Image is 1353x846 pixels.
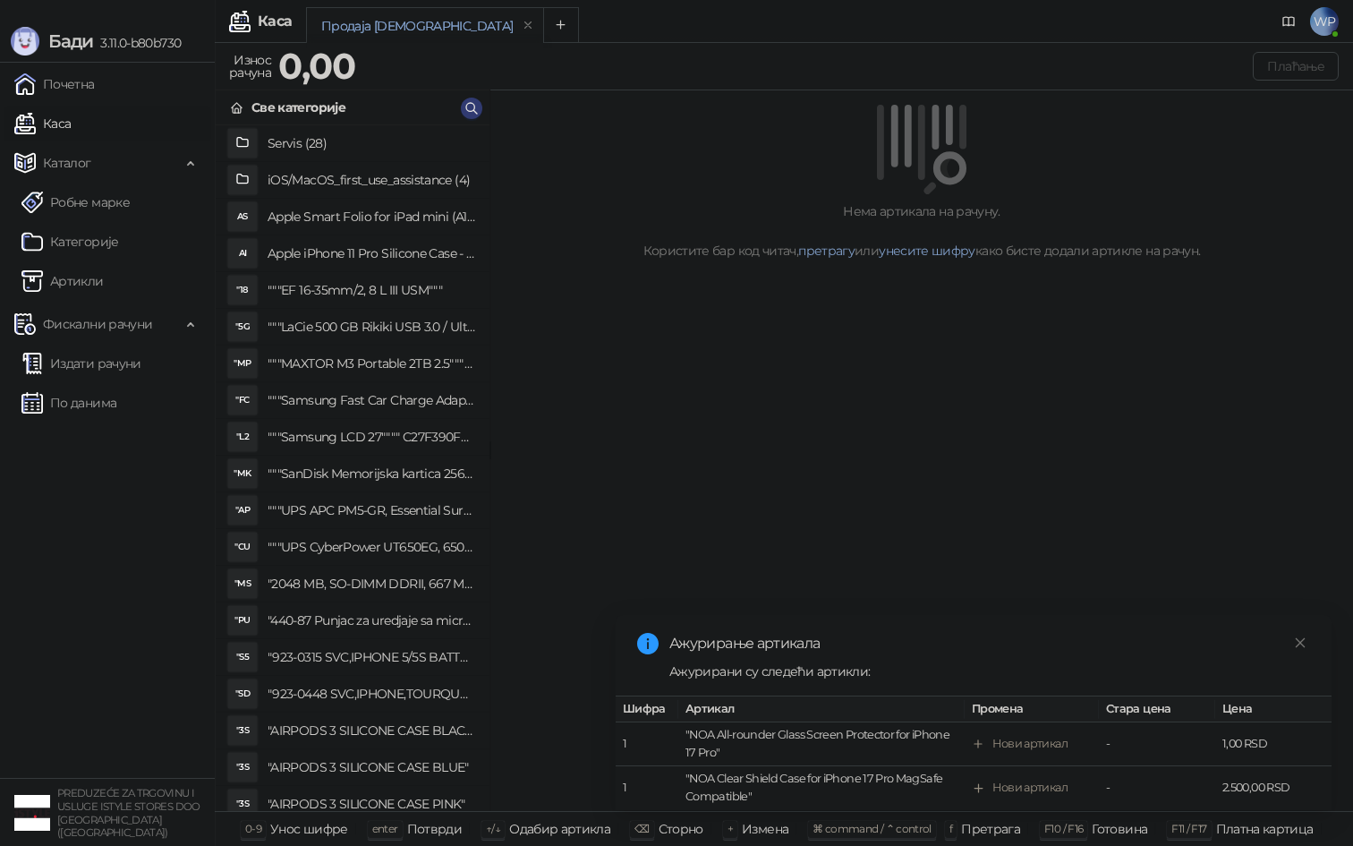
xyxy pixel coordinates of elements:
[228,386,257,414] div: "FC
[509,817,610,841] div: Одабир артикла
[268,386,475,414] h4: """Samsung Fast Car Charge Adapter, brzi auto punja_, boja crna"""
[949,822,952,835] span: f
[1044,822,1083,835] span: F10 / F16
[1310,7,1339,36] span: WP
[616,696,678,722] th: Шифра
[965,696,1099,722] th: Промена
[14,795,50,831] img: 64x64-companyLogo-77b92cf4-9946-4f36-9751-bf7bb5fd2c7d.png
[637,633,659,654] span: info-circle
[270,817,348,841] div: Унос шифре
[1216,817,1314,841] div: Платна картица
[268,459,475,488] h4: """SanDisk Memorijska kartica 256GB microSDXC sa SD adapterom SDSQXA1-256G-GN6MA - Extreme PLUS, ...
[1099,723,1215,767] td: -
[21,385,116,421] a: По данима
[14,66,95,102] a: Почетна
[1171,822,1206,835] span: F11 / F17
[1215,723,1332,767] td: 1,00 RSD
[228,202,257,231] div: AS
[228,312,257,341] div: "5G
[678,767,965,811] td: "NOA Clear Shield Case for iPhone 17 Pro MagSafe Compatible"
[1215,696,1332,722] th: Цена
[961,817,1020,841] div: Претрага
[21,224,119,260] a: Категорије
[486,822,500,835] span: ↑/↓
[268,202,475,231] h4: Apple Smart Folio for iPad mini (A17 Pro) - Sage
[268,569,475,598] h4: "2048 MB, SO-DIMM DDRII, 667 MHz, Napajanje 1,8 0,1 V, Latencija CL5"
[813,822,932,835] span: ⌘ command / ⌃ control
[258,14,292,29] div: Каса
[228,423,257,451] div: "L2
[268,679,475,708] h4: "923-0448 SVC,IPHONE,TOURQUE DRIVER KIT .65KGF- CM Šrafciger "
[228,606,257,635] div: "PU
[543,7,579,43] button: Add tab
[21,270,43,292] img: Artikli
[372,822,398,835] span: enter
[268,643,475,671] h4: "923-0315 SVC,IPHONE 5/5S BATTERY REMOVAL TRAY Držač za iPhone sa kojim se otvara display
[1290,633,1310,653] a: Close
[616,723,678,767] td: 1
[268,533,475,561] h4: """UPS CyberPower UT650EG, 650VA/360W , line-int., s_uko, desktop"""
[321,16,513,36] div: Продаја [DEMOGRAPHIC_DATA]
[11,27,39,56] img: Logo
[1274,7,1303,36] a: Документација
[268,716,475,745] h4: "AIRPODS 3 SILICONE CASE BLACK"
[669,633,1310,654] div: Ажурирање артикала
[512,201,1332,261] div: Нема артикала на рачуну. Користите бар код читач, или како бисте додали артикле на рачун.
[992,736,1068,754] div: Нови артикал
[1215,767,1332,811] td: 2.500,00 RSD
[616,767,678,811] td: 1
[659,817,703,841] div: Сторно
[516,18,540,33] button: remove
[251,98,345,117] div: Све категорије
[268,239,475,268] h4: Apple iPhone 11 Pro Silicone Case - Black
[407,817,463,841] div: Потврди
[228,459,257,488] div: "MK
[992,780,1068,798] div: Нови артикал
[216,125,489,811] div: grid
[228,569,257,598] div: "MS
[228,496,257,525] div: "AP
[1099,696,1215,722] th: Стара цена
[1092,817,1147,841] div: Готовина
[48,30,93,52] span: Бади
[268,166,475,194] h4: iOS/MacOS_first_use_assistance (4)
[228,349,257,378] div: "MP
[14,106,71,141] a: Каса
[268,790,475,818] h4: "AIRPODS 3 SILICONE CASE PINK"
[228,276,257,304] div: "18
[57,787,200,839] small: PREDUZEĆE ZA TRGOVINU I USLUGE ISTYLE STORES DOO [GEOGRAPHIC_DATA] ([GEOGRAPHIC_DATA])
[268,312,475,341] h4: """LaCie 500 GB Rikiki USB 3.0 / Ultra Compact & Resistant aluminum / USB 3.0 / 2.5"""""""
[228,239,257,268] div: AI
[1099,767,1215,811] td: -
[93,35,181,51] span: 3.11.0-b80b730
[1253,52,1339,81] button: Плаћање
[228,679,257,708] div: "SD
[634,822,649,835] span: ⌫
[21,184,130,220] a: Робне марке
[278,44,355,88] strong: 0,00
[1294,637,1306,649] span: close
[21,346,141,381] a: Издати рачуни
[268,276,475,304] h4: """EF 16-35mm/2, 8 L III USM"""
[225,48,275,84] div: Износ рачуна
[245,822,261,835] span: 0-9
[728,822,733,835] span: +
[268,349,475,378] h4: """MAXTOR M3 Portable 2TB 2.5"""" crni eksterni hard disk HX-M201TCB/GM"""
[268,423,475,451] h4: """Samsung LCD 27"""" C27F390FHUXEN"""
[879,243,975,259] a: унесите шифру
[798,243,855,259] a: претрагу
[21,263,104,299] a: ArtikliАртикли
[268,129,475,158] h4: Servis (28)
[669,662,1310,681] div: Ажурирани су следећи артикли:
[268,496,475,525] h4: """UPS APC PM5-GR, Essential Surge Arrest,5 utic_nica"""
[228,643,257,671] div: "S5
[268,606,475,635] h4: "440-87 Punjac za uredjaje sa micro USB portom 4/1, Stand."
[678,696,965,722] th: Артикал
[228,790,257,818] div: "3S
[228,753,257,782] div: "3S
[742,817,788,841] div: Измена
[43,145,91,181] span: Каталог
[228,533,257,561] div: "CU
[678,723,965,767] td: "NOA All-rounder Glass Screen Protector for iPhone 17 Pro"
[268,753,475,782] h4: "AIRPODS 3 SILICONE CASE BLUE"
